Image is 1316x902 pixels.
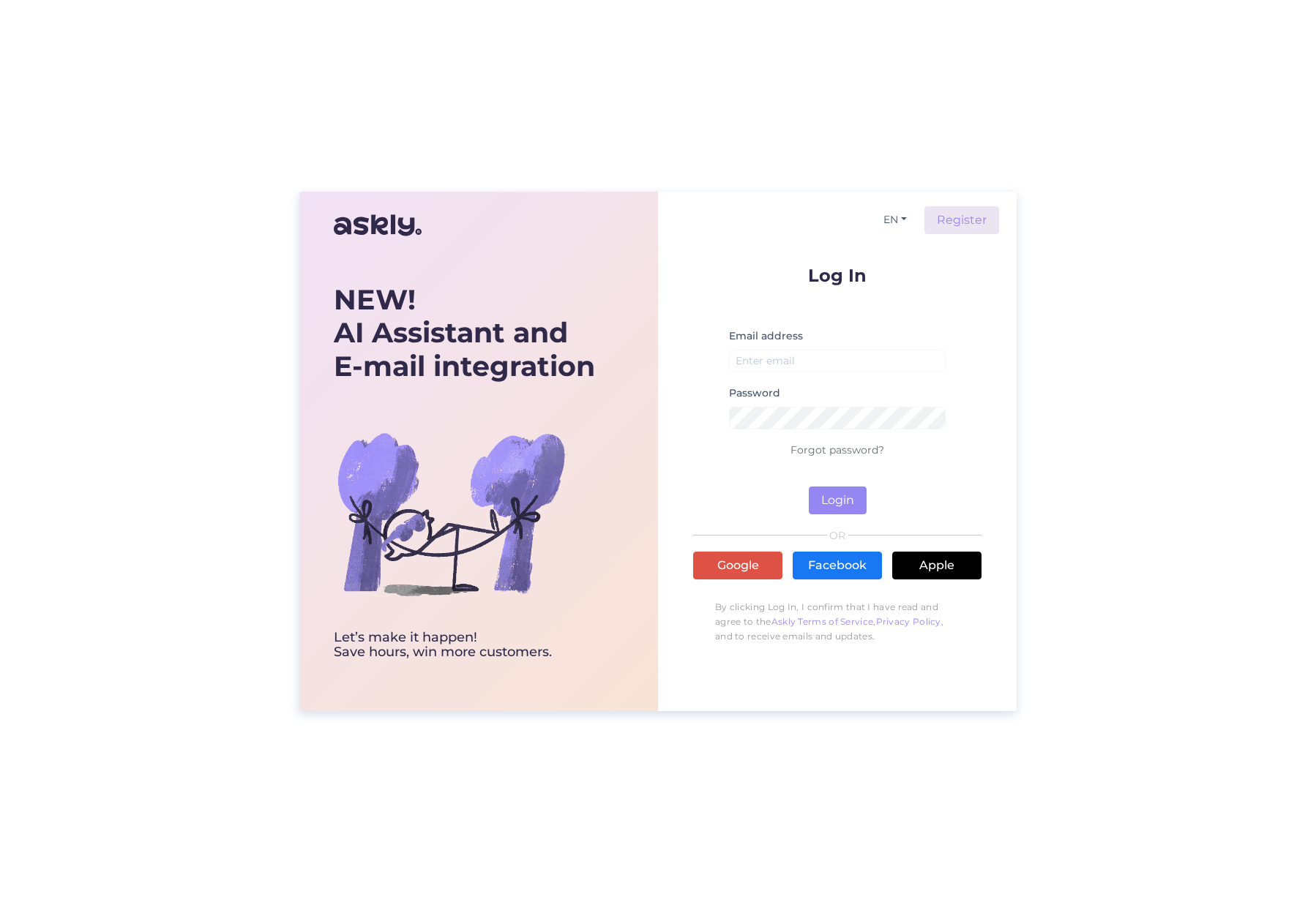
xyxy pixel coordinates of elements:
[892,552,982,579] a: Apple
[924,206,999,234] a: Register
[790,443,884,456] a: Forgot password?
[334,396,568,631] img: bg-askly
[729,328,803,344] label: Email address
[334,282,416,317] b: NEW!
[793,552,882,579] a: Facebook
[729,386,780,401] label: Password
[771,616,874,627] a: Askly Terms of Service
[876,616,941,627] a: Privacy Policy
[334,208,422,243] img: Askly
[334,283,595,383] div: AI Assistant and E-mail integration
[878,209,913,230] button: EN
[729,350,946,372] input: Enter email
[809,486,867,514] button: Login
[693,552,782,579] a: Google
[334,631,595,660] div: Let’s make it happen! Save hours, win more customers.
[693,593,982,651] p: By clicking Log In, I confirm that I have read and agree to the , , and to receive emails and upd...
[827,530,848,541] span: OR
[693,266,982,285] p: Log In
